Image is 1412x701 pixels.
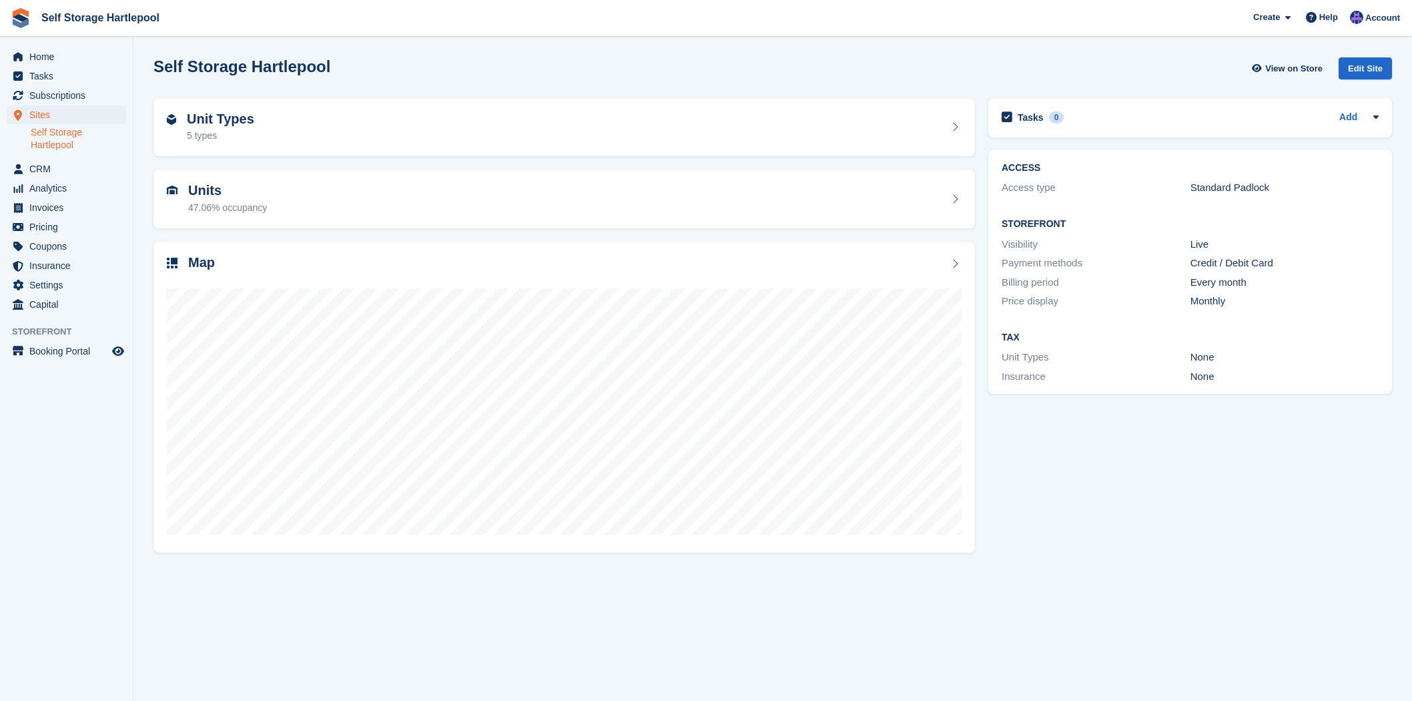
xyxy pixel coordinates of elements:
span: View on Store [1265,62,1323,75]
span: CRM [29,160,109,178]
h2: Self Storage Hartlepool [153,57,330,75]
div: Access type [1002,180,1190,196]
div: None [1190,369,1379,385]
div: Live [1190,237,1379,252]
span: Storefront [12,325,133,338]
div: Every month [1190,275,1379,290]
span: Coupons [29,237,109,256]
span: Invoices [29,198,109,217]
div: Price display [1002,294,1190,309]
span: Help [1319,11,1338,24]
a: menu [7,47,126,66]
span: Tasks [29,67,109,85]
div: Insurance [1002,369,1190,385]
a: Self Storage Hartlepool [36,7,165,29]
h2: Map [188,255,215,270]
h2: Tax [1002,332,1379,343]
span: Analytics [29,179,109,198]
div: Edit Site [1339,57,1392,79]
a: menu [7,295,126,314]
a: menu [7,342,126,361]
div: Unit Types [1002,350,1190,365]
span: Sites [29,105,109,124]
a: View on Store [1250,57,1328,79]
img: Sean Wood [1350,11,1363,24]
a: menu [7,179,126,198]
div: 5 types [187,129,254,143]
a: Edit Site [1339,57,1392,85]
a: menu [7,218,126,236]
span: Subscriptions [29,86,109,105]
div: Billing period [1002,275,1190,290]
span: Account [1365,11,1400,25]
a: Unit Types 5 types [153,98,975,157]
a: menu [7,276,126,294]
span: Settings [29,276,109,294]
img: map-icn-33ee37083ee616e46c38cad1a60f524a97daa1e2b2c8c0bc3eb3415660979fc1.svg [167,258,178,268]
div: Standard Padlock [1190,180,1379,196]
span: Booking Portal [29,342,109,361]
h2: Units [188,183,267,198]
a: Preview store [110,343,126,359]
span: Pricing [29,218,109,236]
div: 47.06% occupancy [188,201,267,215]
div: Credit / Debit Card [1190,256,1379,271]
a: menu [7,105,126,124]
div: Visibility [1002,237,1190,252]
a: menu [7,67,126,85]
h2: Unit Types [187,111,254,127]
div: None [1190,350,1379,365]
a: menu [7,160,126,178]
div: Monthly [1190,294,1379,309]
a: Add [1339,110,1357,126]
span: Home [29,47,109,66]
a: menu [7,237,126,256]
a: menu [7,198,126,217]
img: unit-icn-7be61d7bf1b0ce9d3e12c5938cc71ed9869f7b940bace4675aadf7bd6d80202e.svg [167,186,178,195]
span: Insurance [29,256,109,275]
span: Capital [29,295,109,314]
div: Payment methods [1002,256,1190,271]
a: menu [7,256,126,275]
img: stora-icon-8386f47178a22dfd0bd8f6a31ec36ba5ce8667c1dd55bd0f319d3a0aa187defe.svg [11,8,31,28]
a: menu [7,86,126,105]
h2: ACCESS [1002,163,1379,174]
a: Map [153,242,975,553]
h2: Storefront [1002,219,1379,230]
img: unit-type-icn-2b2737a686de81e16bb02015468b77c625bbabd49415b5ef34ead5e3b44a266d.svg [167,114,176,125]
h2: Tasks [1018,111,1044,124]
div: 0 [1049,111,1064,124]
a: Units 47.06% occupancy [153,170,975,228]
span: Create [1253,11,1280,24]
a: Self Storage Hartlepool [31,126,126,152]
